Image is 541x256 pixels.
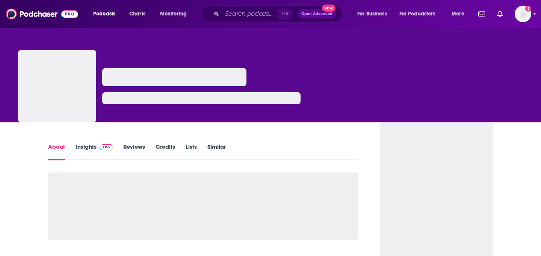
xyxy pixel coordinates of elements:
span: Logged in as megcassidy [515,6,531,22]
div: Search podcasts, credits, & more... [209,5,349,23]
a: Similar [207,143,226,160]
span: For Podcasters [399,9,435,19]
span: For Business [357,9,387,19]
span: Podcasts [93,9,115,19]
a: Show notifications dropdown [494,8,506,20]
img: User Profile [515,6,531,22]
img: Podchaser Pro [100,144,113,150]
img: Podchaser - Follow, Share and Rate Podcasts [6,7,78,21]
span: Open Advanced [301,12,332,16]
button: open menu [155,8,196,20]
span: More [452,9,464,19]
a: InsightsPodchaser Pro [76,143,113,160]
button: Show profile menu [515,6,531,22]
svg: Add a profile image [525,6,531,12]
a: Reviews [123,143,145,160]
a: Lists [186,143,197,160]
a: About [48,143,65,160]
button: open menu [446,8,474,20]
span: Charts [129,9,145,19]
span: Monitoring [160,9,187,19]
button: Open AdvancedNew [298,9,336,18]
a: Show notifications dropdown [475,8,488,20]
a: Credits [156,143,175,160]
span: ⌘ K [278,9,292,19]
button: open menu [352,8,396,20]
input: Search podcasts, credits, & more... [222,8,278,20]
a: Charts [124,8,150,20]
button: open menu [88,8,125,20]
span: New [322,5,335,12]
button: open menu [394,8,446,20]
